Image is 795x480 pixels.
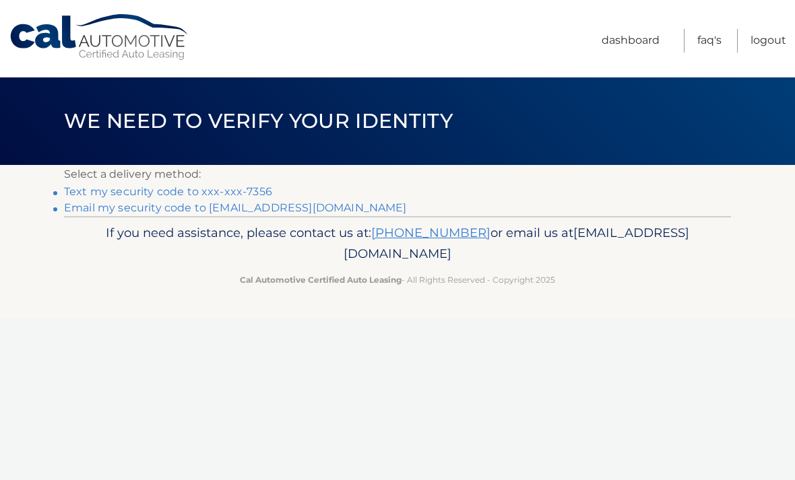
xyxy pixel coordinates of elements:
[64,185,272,198] a: Text my security code to xxx-xxx-7356
[64,108,453,133] span: We need to verify your identity
[73,273,722,287] p: - All Rights Reserved - Copyright 2025
[751,29,786,53] a: Logout
[240,275,402,285] strong: Cal Automotive Certified Auto Leasing
[371,225,490,240] a: [PHONE_NUMBER]
[697,29,722,53] a: FAQ's
[73,222,722,265] p: If you need assistance, please contact us at: or email us at
[9,13,191,61] a: Cal Automotive
[602,29,660,53] a: Dashboard
[64,201,407,214] a: Email my security code to [EMAIL_ADDRESS][DOMAIN_NAME]
[64,165,731,184] p: Select a delivery method:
